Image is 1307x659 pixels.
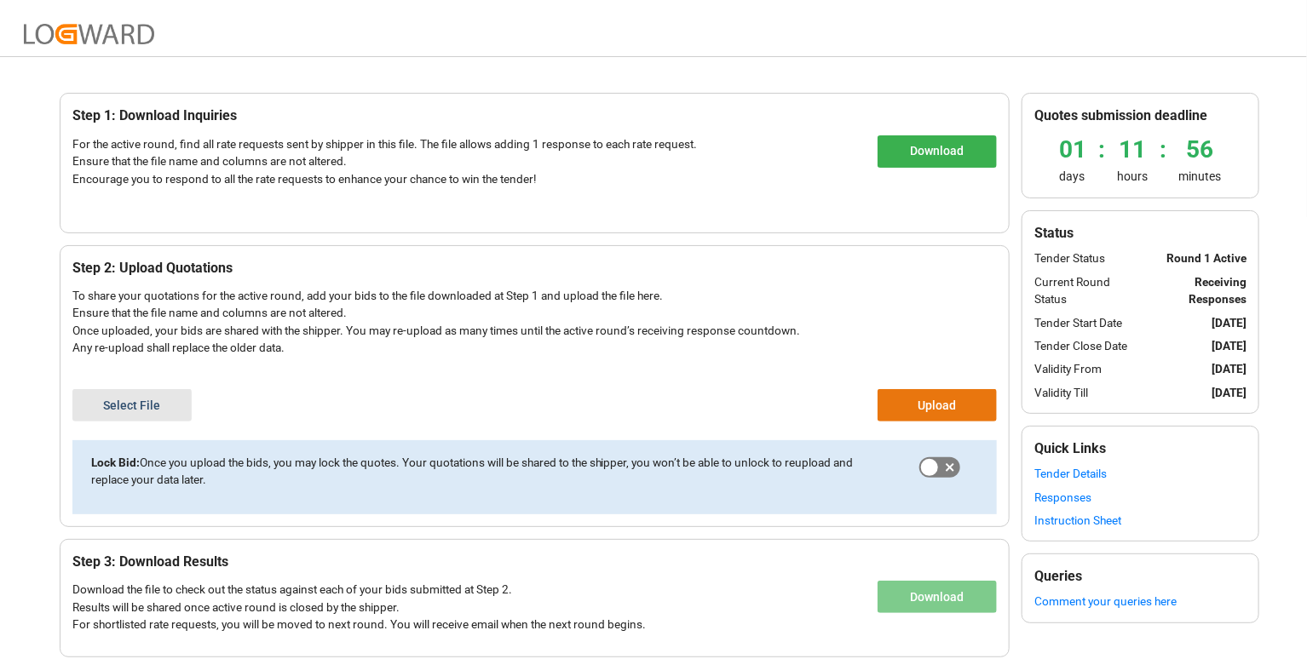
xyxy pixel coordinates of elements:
[72,135,697,199] div: For the active round, find all rate requests sent by shipper in this file. The file allows adding...
[72,106,997,126] div: Step 1: Download Inquiries
[72,581,646,645] div: Download the file to check out the status against each of your bids submitted at Step 2. Results ...
[1140,273,1247,308] div: Receiving Responses
[72,258,997,278] div: Step 2: Upload Quotations​
[1160,132,1167,186] div: :
[91,454,890,501] div: Once you upload the bids, you may lock the quotes. Your quotations will be shared to the shipper,...
[72,552,997,572] div: Step 3: Download Results
[1034,489,1247,506] a: Responses
[1034,593,1247,610] a: Comment your queries here
[1034,106,1247,126] div: Quotes submission deadline
[1034,249,1105,266] div: Tender Status
[1034,223,1247,244] div: Status
[1212,337,1247,354] div: [DATE]
[1118,132,1149,168] div: 11
[91,456,140,469] b: Lock Bid:
[1179,132,1222,168] div: 56
[1034,360,1102,377] div: Validity From
[72,389,192,421] button: Select File
[1118,168,1149,186] div: hours
[1034,512,1247,529] a: Instruction Sheet​
[1212,314,1247,331] div: [DATE]
[72,287,997,369] div: To share your quotations for the active round, add your bids to the file downloaded at Step 1 and...
[1034,273,1139,308] div: Current Round Status
[1099,132,1106,186] div: :
[878,135,997,168] button: Download
[1060,168,1087,186] div: days
[1034,384,1088,401] div: Validity Till
[1179,168,1222,186] div: minutes
[878,581,997,613] button: Download
[878,389,997,421] button: Upload
[1034,438,1247,459] div: Quick Links
[1212,384,1247,401] div: [DATE]
[1034,314,1122,331] div: Tender Start Date
[1034,566,1247,587] div: Queries
[1034,337,1127,354] div: Tender Close Date
[1212,360,1247,377] div: [DATE]
[1034,465,1247,482] a: Tender Details
[1166,249,1247,266] div: Round 1 Active
[24,24,154,44] img: Logward_new_orange.png
[1060,132,1087,168] div: 01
